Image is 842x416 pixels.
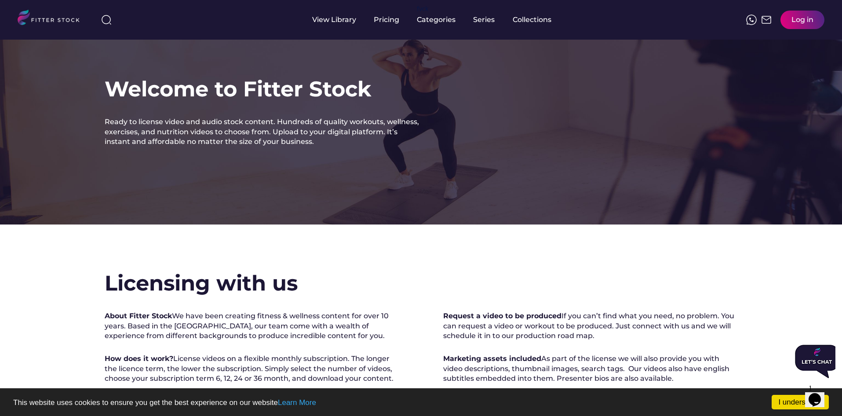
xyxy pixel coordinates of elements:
div: Categories [417,15,456,25]
div: If you can’t find what you need, no problem. You can request a video or workout to be produced. J... [443,311,738,341]
strong: Request a video to be produced [443,312,561,320]
iframe: chat widget [805,381,833,407]
strong: Marketing assets included [443,354,541,363]
div: fvck [417,4,428,13]
div: Series [473,15,495,25]
iframe: chat widget [791,341,835,382]
div: View Library [312,15,356,25]
div: License videos on a flexible monthly subscription. The longer the licence term, the lower the sub... [105,354,399,383]
div: Pricing [374,15,399,25]
div: Collections [513,15,551,25]
strong: How does it work? [105,354,173,363]
img: LOGO.svg [18,10,87,28]
strong: About Fitter Stock [105,312,172,320]
a: I understand! [772,395,829,409]
img: search-normal%203.svg [101,15,112,25]
p: This website uses cookies to ensure you get the best experience on our website [13,399,829,406]
h1: Welcome to Fitter Stock [105,74,371,104]
div: We have been creating fitness & wellness content for over 10 years. Based in the [GEOGRAPHIC_DATA... [105,311,399,341]
img: Chat attention grabber [4,4,47,37]
div: Ready to license video and audio stock content. Hundreds of quality workouts, wellness, exercises... [105,117,421,147]
div: As part of the license we will also provide you with video descriptions, thumbnail images, search... [443,354,738,383]
img: meteor-icons_whatsapp%20%281%29.svg [746,15,757,25]
h2: Licensing with us [105,269,298,298]
img: Frame%2051.svg [761,15,772,25]
a: Learn More [278,398,316,407]
div: Log in [791,15,813,25]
